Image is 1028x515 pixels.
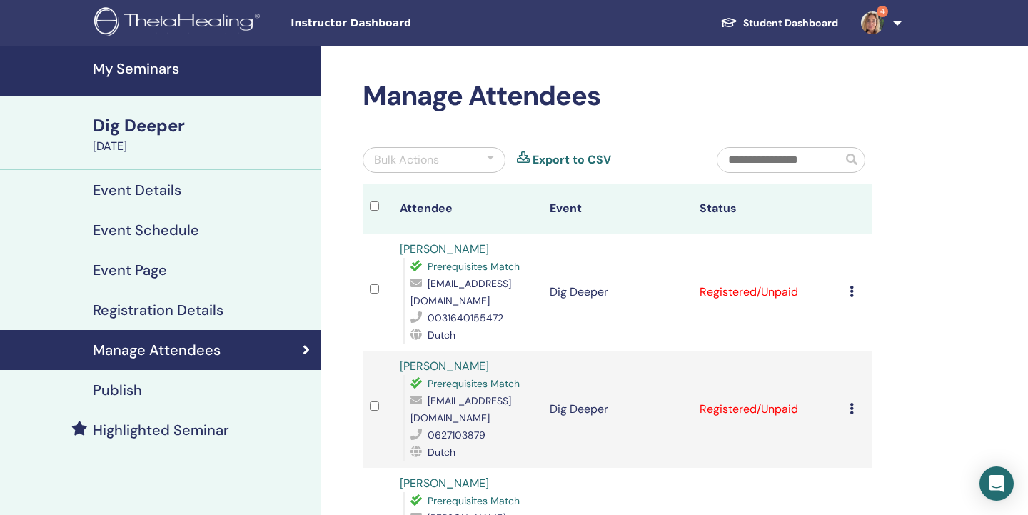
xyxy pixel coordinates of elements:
span: Prerequisites Match [428,494,520,507]
td: Dig Deeper [543,351,692,468]
div: Bulk Actions [374,151,439,169]
span: Dutch [428,446,455,459]
span: Prerequisites Match [428,260,520,273]
span: Dutch [428,329,455,341]
a: [PERSON_NAME] [400,476,489,491]
div: Dig Deeper [93,114,313,138]
td: Dig Deeper [543,234,692,351]
a: Dig Deeper[DATE] [84,114,321,155]
h4: Registration Details [93,301,223,319]
a: [PERSON_NAME] [400,359,489,374]
span: [EMAIL_ADDRESS][DOMAIN_NAME] [410,394,511,424]
span: Instructor Dashboard [291,16,505,31]
a: [PERSON_NAME] [400,241,489,256]
img: logo.png [94,7,265,39]
span: Prerequisites Match [428,377,520,390]
div: Open Intercom Messenger [979,466,1014,501]
div: [DATE] [93,138,313,155]
span: 0627103879 [428,429,485,441]
h4: Event Page [93,261,167,279]
a: Export to CSV [533,151,611,169]
h2: Manage Attendees [363,80,872,113]
h4: Highlighted Seminar [93,421,229,439]
span: [EMAIL_ADDRESS][DOMAIN_NAME] [410,277,511,307]
h4: My Seminars [93,60,313,77]
h4: Event Schedule [93,221,199,239]
img: graduation-cap-white.svg [720,16,737,29]
th: Status [692,184,842,234]
h4: Event Details [93,181,181,199]
h4: Publish [93,381,142,399]
th: Attendee [393,184,543,234]
th: Event [543,184,692,234]
span: 0031640155472 [428,311,503,324]
span: 4 [877,6,888,17]
h4: Manage Attendees [93,341,221,359]
a: Student Dashboard [709,10,850,36]
img: default.jpg [861,11,884,34]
